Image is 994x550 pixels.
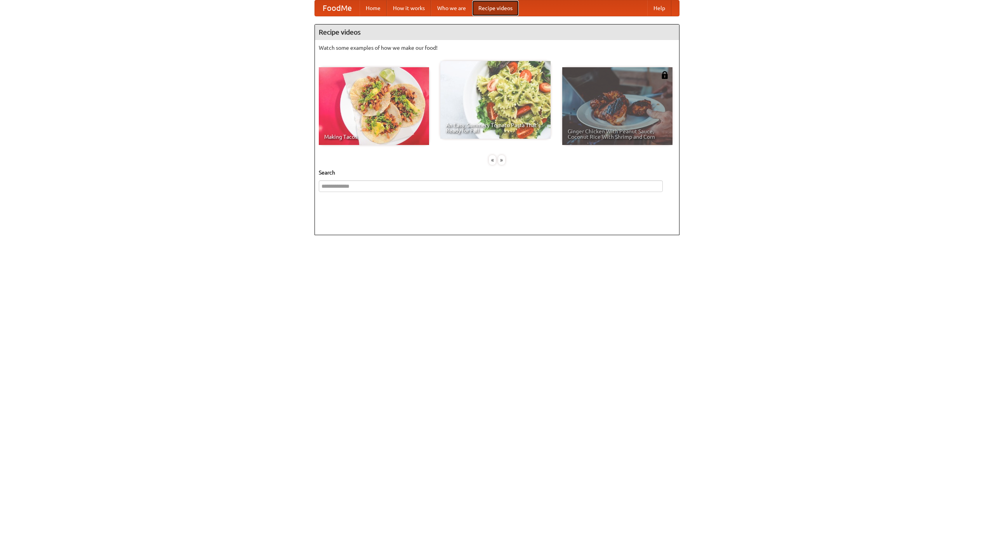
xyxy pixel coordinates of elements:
a: An Easy, Summery Tomato Pasta That's Ready for Fall [440,61,551,139]
div: » [498,155,505,165]
a: Who we are [431,0,472,16]
a: FoodMe [315,0,360,16]
span: Making Tacos [324,134,424,140]
h4: Recipe videos [315,24,679,40]
div: « [489,155,496,165]
h5: Search [319,169,675,176]
img: 483408.png [661,71,669,79]
a: Making Tacos [319,67,429,145]
p: Watch some examples of how we make our food! [319,44,675,52]
a: How it works [387,0,431,16]
a: Home [360,0,387,16]
a: Recipe videos [472,0,519,16]
a: Help [647,0,671,16]
span: An Easy, Summery Tomato Pasta That's Ready for Fall [446,122,545,133]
